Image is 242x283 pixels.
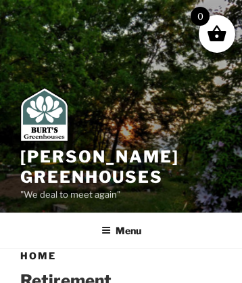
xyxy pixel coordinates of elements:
[92,214,151,247] button: Menu
[20,249,222,263] h1: Home
[20,188,222,202] p: "We deal to meet again"
[20,87,68,141] img: Burt's Greenhouses
[20,147,179,187] a: [PERSON_NAME] Greenhouses
[191,7,210,26] span: 0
